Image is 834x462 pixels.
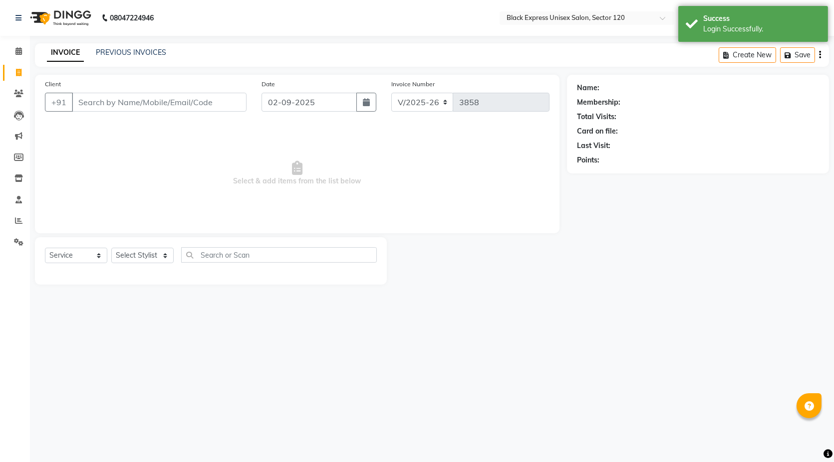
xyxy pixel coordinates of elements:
input: Search or Scan [181,247,377,263]
div: Name: [577,83,599,93]
button: +91 [45,93,73,112]
div: Points: [577,155,599,165]
div: Card on file: [577,126,618,137]
label: Invoice Number [391,80,435,89]
label: Client [45,80,61,89]
button: Create New [719,47,776,63]
div: Membership: [577,97,620,108]
div: Total Visits: [577,112,616,122]
img: logo [25,4,94,32]
a: PREVIOUS INVOICES [96,48,166,57]
button: Save [780,47,815,63]
input: Search by Name/Mobile/Email/Code [72,93,247,112]
iframe: chat widget [792,422,824,452]
b: 08047224946 [110,4,154,32]
div: Success [703,13,821,24]
div: Login Successfully. [703,24,821,34]
span: Select & add items from the list below [45,124,550,223]
div: Last Visit: [577,141,610,151]
a: INVOICE [47,44,84,62]
label: Date [262,80,275,89]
